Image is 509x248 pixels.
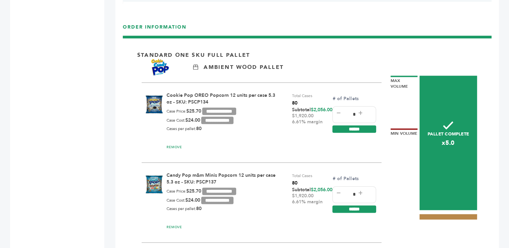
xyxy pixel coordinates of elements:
[167,225,182,230] a: REMOVE
[292,113,332,125] div: $1,920.00 6.61% margin
[332,95,359,102] label: # of Pallets
[137,51,250,59] p: Standard One Sku Full Pallet
[292,179,312,187] span: 80
[167,172,276,185] a: Candy Pop m&m Minis Popcorn 12 units per case 5.3 oz - SKU: PSCP137
[420,139,477,147] span: x5.0
[137,59,183,76] img: Brand Name
[420,76,477,210] div: Pallet Complete
[292,187,332,205] div: Subtotal
[167,188,236,195] div: Case Price:
[391,76,417,89] div: Max Volume
[443,121,453,129] img: checkmark
[167,117,233,124] div: Case Cost:
[186,188,201,194] b: $25.70
[193,65,198,70] img: Ambient
[167,145,182,150] a: REMOVE
[167,206,202,212] div: Cases per pallet:
[167,108,236,115] div: Case Price:
[196,125,202,132] b: 80
[292,99,312,107] span: 80
[311,107,332,113] span: $2,056.00
[185,117,200,123] b: $24.00
[292,172,312,187] div: Total Cases
[167,126,202,132] div: Cases per pallet:
[167,197,233,204] div: Case Cost:
[311,187,332,193] span: $2,056.00
[196,205,202,212] b: 80
[185,197,200,203] b: $24.00
[186,108,201,114] b: $25.70
[292,92,312,107] div: Total Cases
[204,64,283,71] p: Ambient Wood Pallet
[332,175,359,182] label: # of Pallets
[292,107,332,125] div: Subtotal
[167,92,275,105] a: Cookie Pop OREO Popcorn 12 units per case 5.3 oz - SKU: PSCP134
[391,128,417,136] div: Min Volume
[292,193,332,205] div: $1,920.00 6.61% margin
[123,24,492,36] h3: ORDER INFORMATION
